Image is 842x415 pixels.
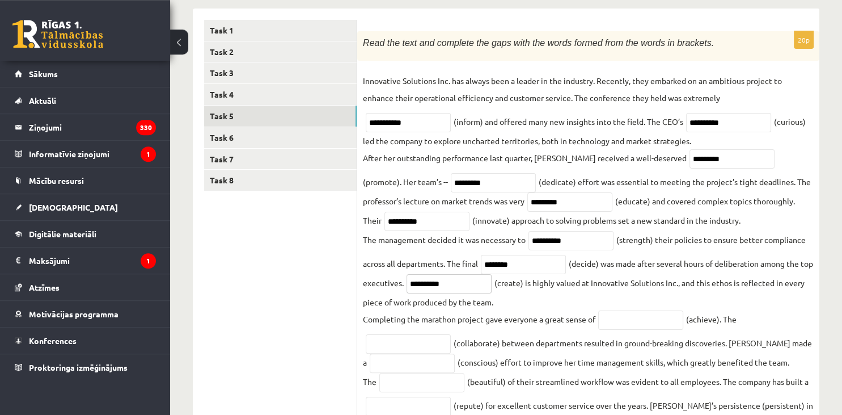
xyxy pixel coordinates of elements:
[29,362,128,372] span: Proktoringa izmēģinājums
[141,253,156,269] i: 1
[204,170,357,191] a: Task 8
[15,274,156,300] a: Atzīmes
[204,41,357,62] a: Task 2
[15,221,156,247] a: Digitālie materiāli
[15,248,156,274] a: Maksājumi1
[794,31,814,49] p: 20p
[29,175,84,186] span: Mācību resursi
[363,373,376,390] p: The
[15,301,156,327] a: Motivācijas programma
[29,309,119,319] span: Motivācijas programma
[363,231,526,248] p: The management decided it was necessary to
[363,72,814,106] p: Innovative Solutions Inc. has always been a leader in the industry. Recently, they embarked on an...
[29,248,156,274] legend: Maksājumi
[15,61,156,87] a: Sākums
[12,20,103,48] a: Rīgas 1. Tālmācības vidusskola
[29,69,58,79] span: Sākums
[204,149,357,170] a: Task 7
[204,20,357,41] a: Task 1
[204,106,357,127] a: Task 5
[15,194,156,220] a: [DEMOGRAPHIC_DATA]
[29,95,56,106] span: Aktuāli
[29,141,156,167] legend: Informatīvie ziņojumi
[15,328,156,354] a: Konferences
[29,336,77,346] span: Konferences
[363,38,714,48] span: Read the text and complete the gaps with the words formed from the words in brackets.
[15,167,156,194] a: Mācību resursi
[15,114,156,140] a: Ziņojumi330
[15,354,156,380] a: Proktoringa izmēģinājums
[204,62,357,83] a: Task 3
[363,311,595,328] p: Completing the marathon project gave everyone a great sense of
[15,141,156,167] a: Informatīvie ziņojumi1
[29,202,118,212] span: [DEMOGRAPHIC_DATA]
[136,120,156,135] i: 330
[29,114,156,140] legend: Ziņojumi
[204,84,357,105] a: Task 4
[29,229,96,239] span: Digitālie materiāli
[15,87,156,114] a: Aktuāli
[204,127,357,148] a: Task 6
[363,149,687,166] p: After her outstanding performance last quarter, [PERSON_NAME] received a well-deserved
[29,282,60,292] span: Atzīmes
[141,146,156,162] i: 1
